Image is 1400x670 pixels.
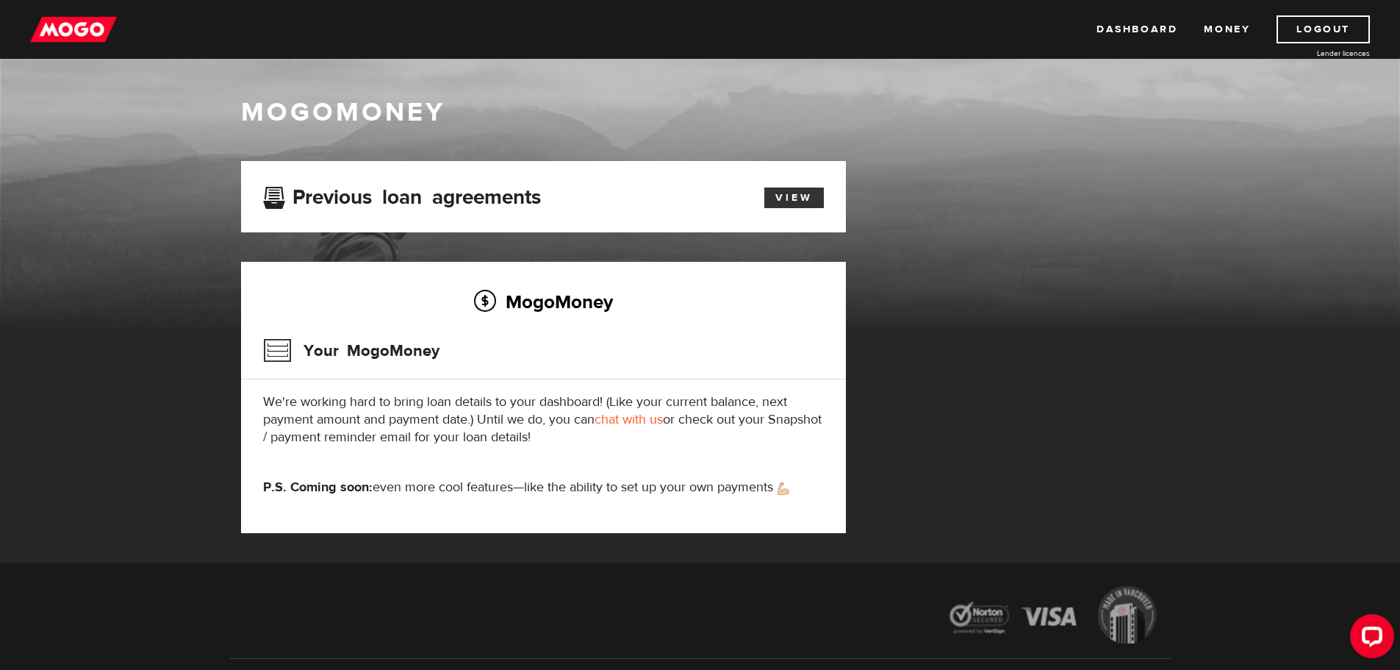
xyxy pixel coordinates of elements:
[263,393,824,446] p: We're working hard to bring loan details to your dashboard! (Like your current balance, next paym...
[241,97,1160,128] h1: MogoMoney
[263,332,439,370] h3: Your MogoMoney
[595,411,663,428] a: chat with us
[1204,15,1250,43] a: Money
[764,188,824,208] a: View
[1096,15,1177,43] a: Dashboard
[263,286,824,317] h2: MogoMoney
[936,575,1171,658] img: legal-icons-92a2ffecb4d32d839781d1b4e4802d7b.png
[263,479,824,496] p: even more cool features—like the ability to set up your own payments
[30,15,117,43] img: mogo_logo-11ee424be714fa7cbb0f0f49df9e16ec.png
[263,479,373,496] strong: P.S. Coming soon:
[1277,15,1370,43] a: Logout
[1260,48,1370,59] a: Lender licences
[263,185,541,204] h3: Previous loan agreements
[778,482,789,495] img: strong arm emoji
[1338,608,1400,670] iframe: LiveChat chat widget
